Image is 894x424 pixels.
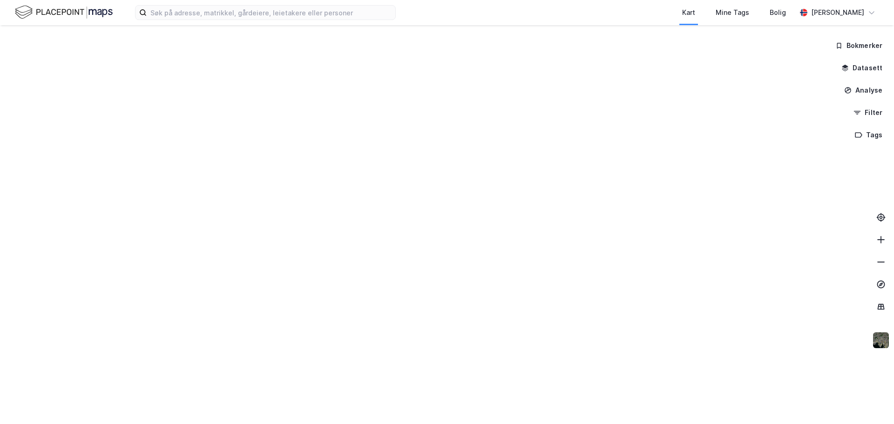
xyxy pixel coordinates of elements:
div: [PERSON_NAME] [811,7,864,18]
div: Kart [682,7,695,18]
div: Bolig [770,7,786,18]
input: Søk på adresse, matrikkel, gårdeiere, leietakere eller personer [147,6,395,20]
div: Mine Tags [716,7,749,18]
img: logo.f888ab2527a4732fd821a326f86c7f29.svg [15,4,113,20]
